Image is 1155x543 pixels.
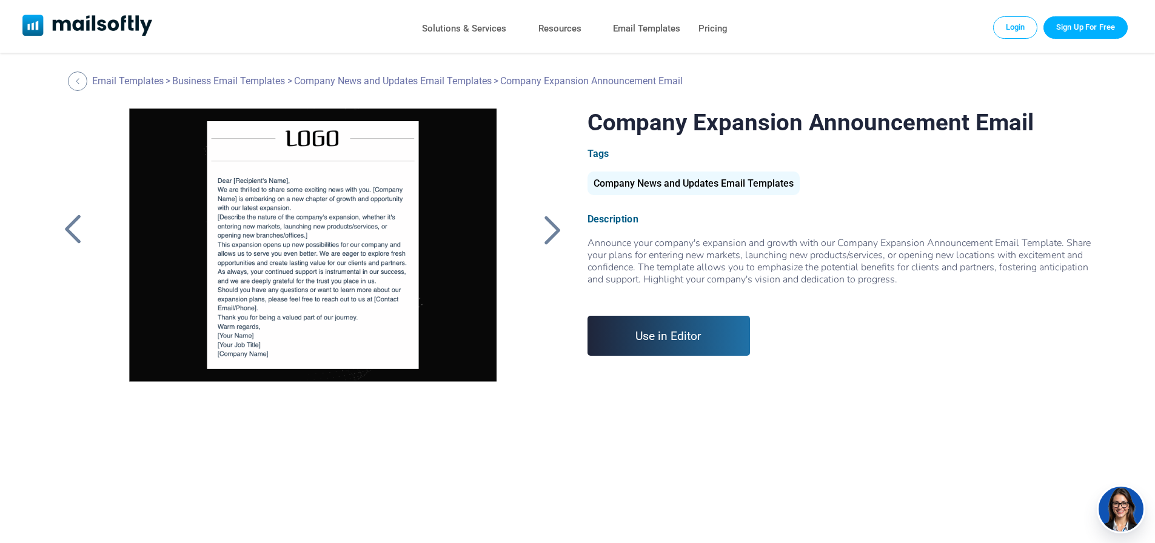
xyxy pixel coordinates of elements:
a: Back [68,72,90,91]
a: Company Expansion Announcement Email [109,108,517,411]
div: Tags [588,148,1097,159]
a: Email Templates [613,20,680,38]
a: Pricing [698,20,728,38]
a: Use in Editor [588,316,751,356]
div: Description [588,213,1097,225]
div: Company News and Updates Email Templates [588,172,800,195]
a: Email Templates [92,75,164,87]
a: Mailsoftly [22,15,153,38]
a: Resources [538,20,581,38]
a: Solutions & Services [422,20,506,38]
a: Back [58,214,88,245]
a: Back [538,214,568,245]
a: Company News and Updates Email Templates [294,75,492,87]
h1: Company Expansion Announcement Email [588,108,1097,136]
span: Announce your company's expansion and growth with our Company Expansion Announcement Email Templa... [588,236,1097,298]
a: Login [993,16,1038,38]
a: Company News and Updates Email Templates [588,182,800,188]
a: Trial [1043,16,1128,38]
a: Business Email Templates [172,75,285,87]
